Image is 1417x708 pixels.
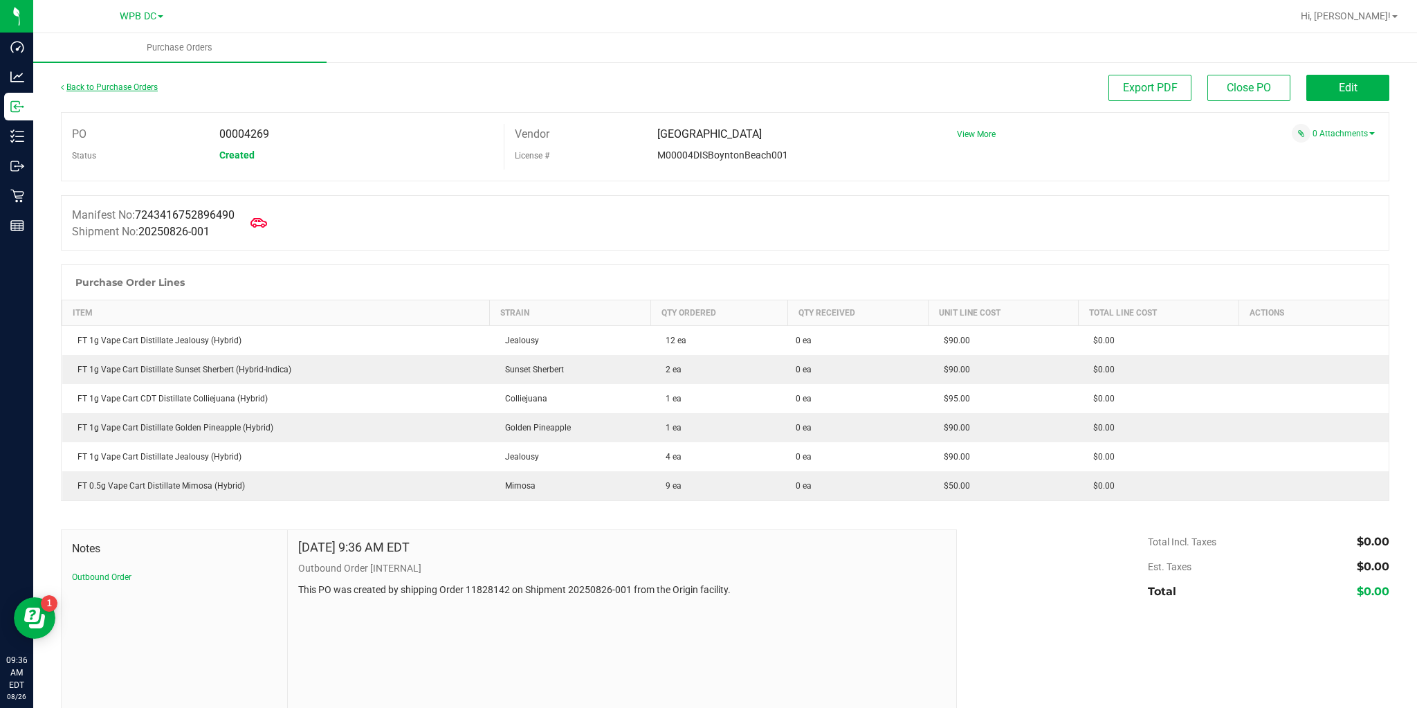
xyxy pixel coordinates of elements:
th: Actions [1239,300,1389,326]
span: 0 ea [796,421,812,434]
th: Unit Line Cost [929,300,1078,326]
th: Qty Ordered [650,300,787,326]
span: $0.00 [1086,481,1115,491]
span: Purchase Orders [128,42,231,54]
span: $0.00 [1086,365,1115,374]
h4: [DATE] 9:36 AM EDT [298,541,410,554]
label: Shipment No: [72,224,210,240]
iframe: Resource center [14,597,55,639]
span: 9 ea [659,481,682,491]
span: Jealousy [498,336,539,345]
span: $95.00 [937,394,970,403]
div: FT 1g Vape Cart Distillate Jealousy (Hybrid) [71,451,482,463]
span: M00004DISBoyntonBeach001 [657,149,788,161]
inline-svg: Inbound [10,100,24,114]
span: 0 ea [796,451,812,463]
div: FT 0.5g Vape Cart Distillate Mimosa (Hybrid) [71,480,482,492]
th: Item [62,300,490,326]
span: Attach a document [1292,124,1310,143]
th: Total Line Cost [1078,300,1238,326]
span: $50.00 [937,481,970,491]
span: 7243416752896490 [135,208,235,221]
span: $90.00 [937,336,970,345]
p: Outbound Order [INTERNAL] [298,561,946,576]
div: FT 1g Vape Cart Distillate Jealousy (Hybrid) [71,334,482,347]
span: $0.00 [1357,560,1389,573]
span: 12 ea [659,336,686,345]
button: Export PDF [1108,75,1191,101]
span: Close PO [1227,81,1271,94]
span: Mark as Arrived [245,209,273,237]
span: 0 ea [796,480,812,492]
button: Edit [1306,75,1389,101]
inline-svg: Reports [10,219,24,233]
inline-svg: Outbound [10,159,24,173]
a: View More [957,129,996,139]
span: Est. Taxes [1148,561,1191,572]
p: 08/26 [6,691,27,702]
span: $90.00 [937,452,970,462]
span: $0.00 [1086,336,1115,345]
span: [GEOGRAPHIC_DATA] [657,127,762,140]
span: 0 ea [796,392,812,405]
div: FT 1g Vape Cart Distillate Golden Pineapple (Hybrid) [71,421,482,434]
inline-svg: Inventory [10,129,24,143]
label: License # [515,145,549,166]
inline-svg: Retail [10,189,24,203]
span: Sunset Sherbert [498,365,564,374]
p: This PO was created by shipping Order 11828142 on Shipment 20250826-001 from the Origin facility. [298,583,946,597]
label: Manifest No: [72,207,235,224]
span: 1 ea [659,423,682,433]
span: WPB DC [120,10,156,22]
span: Golden Pineapple [498,423,571,433]
th: Strain [490,300,650,326]
button: Close PO [1207,75,1290,101]
span: Total [1148,585,1176,598]
span: $0.00 [1086,423,1115,433]
span: Edit [1339,81,1357,94]
span: 1 ea [659,394,682,403]
span: $0.00 [1086,394,1115,403]
inline-svg: Dashboard [10,40,24,54]
iframe: Resource center unread badge [41,595,57,612]
span: 00004269 [219,127,269,140]
h1: Purchase Order Lines [75,277,185,288]
span: 2 ea [659,365,682,374]
inline-svg: Analytics [10,70,24,84]
span: Jealousy [498,452,539,462]
a: Purchase Orders [33,33,327,62]
span: Total Incl. Taxes [1148,536,1216,547]
div: FT 1g Vape Cart Distillate Sunset Sherbert (Hybrid-Indica) [71,363,482,376]
span: 0 ea [796,334,812,347]
label: PO [72,124,86,145]
th: Qty Received [787,300,929,326]
span: $90.00 [937,423,970,433]
div: FT 1g Vape Cart CDT Distillate Colliejuana (Hybrid) [71,392,482,405]
span: 0 ea [796,363,812,376]
span: Created [219,149,255,161]
span: Notes [72,541,277,557]
span: Hi, [PERSON_NAME]! [1301,10,1391,21]
label: Status [72,145,96,166]
label: Vendor [515,124,549,145]
span: Colliejuana [498,394,547,403]
span: $0.00 [1357,535,1389,548]
p: 09:36 AM EDT [6,654,27,691]
button: Outbound Order [72,571,131,583]
span: $90.00 [937,365,970,374]
a: 0 Attachments [1313,129,1375,138]
span: Export PDF [1123,81,1178,94]
span: 4 ea [659,452,682,462]
span: $0.00 [1357,585,1389,598]
span: $0.00 [1086,452,1115,462]
span: Mimosa [498,481,536,491]
a: Back to Purchase Orders [61,82,158,92]
span: 20250826-001 [138,225,210,238]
